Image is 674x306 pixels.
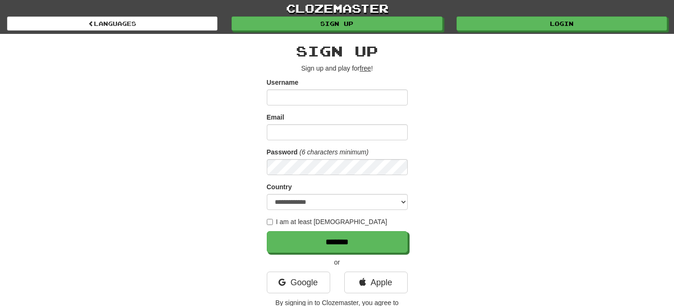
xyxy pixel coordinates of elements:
[267,113,284,122] label: Email
[232,16,442,31] a: Sign up
[344,272,408,293] a: Apple
[267,43,408,59] h2: Sign up
[267,219,273,225] input: I am at least [DEMOGRAPHIC_DATA]
[7,16,217,31] a: Languages
[267,258,408,267] p: or
[360,64,371,72] u: free
[300,148,369,156] em: (6 characters minimum)
[267,64,408,73] p: Sign up and play for !
[457,16,667,31] a: Login
[267,147,298,157] label: Password
[267,217,387,226] label: I am at least [DEMOGRAPHIC_DATA]
[267,182,292,192] label: Country
[267,272,330,293] a: Google
[267,78,299,87] label: Username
